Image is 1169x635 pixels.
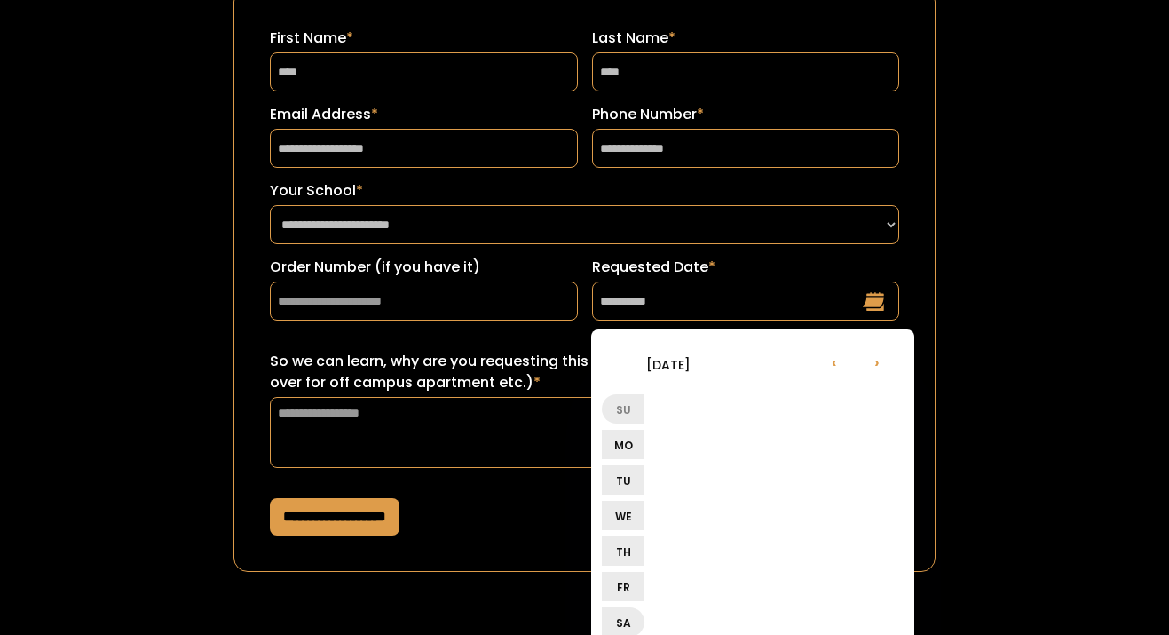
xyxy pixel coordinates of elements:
li: Mo [602,430,644,459]
label: Last Name [592,28,899,49]
li: [DATE] [602,343,735,385]
li: ‹ [813,340,856,383]
li: We [602,501,644,530]
li: Fr [602,572,644,601]
label: Email Address [270,104,577,125]
li: Su [602,394,644,424]
label: Phone Number [592,104,899,125]
label: Order Number (if you have it) [270,257,577,278]
label: So we can learn, why are you requesting this date? (ex: sorority recruitment, lease turn over for... [270,351,898,393]
label: Requested Date [592,257,899,278]
label: First Name [270,28,577,49]
li: Th [602,536,644,566]
li: › [856,340,898,383]
label: Your School [270,180,898,202]
li: Tu [602,465,644,495]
